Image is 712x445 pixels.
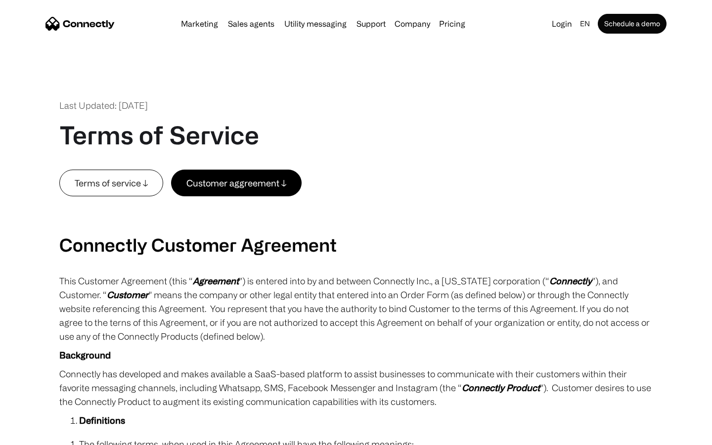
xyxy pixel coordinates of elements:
[59,120,259,150] h1: Terms of Service
[462,383,540,393] em: Connectly Product
[59,367,653,408] p: Connectly has developed and makes available a SaaS-based platform to assist businesses to communi...
[59,234,653,255] h2: Connectly Customer Agreement
[107,290,148,300] em: Customer
[353,20,390,28] a: Support
[59,99,148,112] div: Last Updated: [DATE]
[75,176,148,190] div: Terms of service ↓
[59,215,653,229] p: ‍
[193,276,239,286] em: Agreement
[59,350,111,360] strong: Background
[549,276,592,286] em: Connectly
[435,20,469,28] a: Pricing
[280,20,351,28] a: Utility messaging
[59,274,653,343] p: This Customer Agreement (this “ ”) is entered into by and between Connectly Inc., a [US_STATE] co...
[395,17,430,31] div: Company
[580,17,590,31] div: en
[20,428,59,442] ul: Language list
[548,17,576,31] a: Login
[186,176,286,190] div: Customer aggreement ↓
[177,20,222,28] a: Marketing
[10,427,59,442] aside: Language selected: English
[79,415,125,425] strong: Definitions
[598,14,667,34] a: Schedule a demo
[224,20,278,28] a: Sales agents
[59,196,653,210] p: ‍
